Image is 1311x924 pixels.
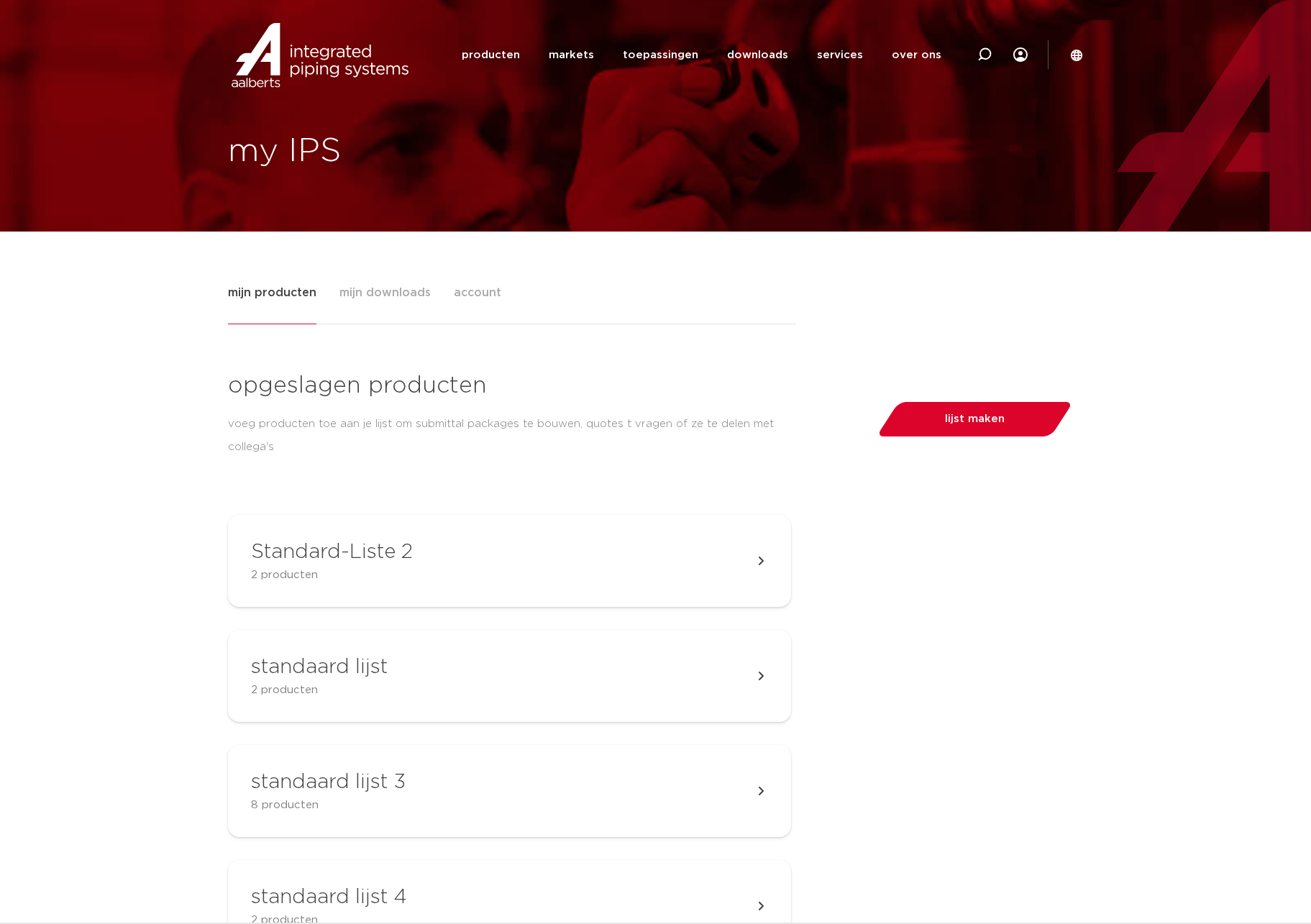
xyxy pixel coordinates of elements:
[251,883,407,912] h3: standaard lijst 4
[817,27,863,83] a: services
[887,402,1062,436] button: lijst maken
[454,278,501,307] span: account
[228,278,316,307] span: mijn producten
[251,567,413,584] p: 2 producten
[892,27,941,83] a: over ons
[251,653,388,682] h3: standaard lijst
[1013,25,1028,84] : my IPS
[251,682,388,699] p: 2 producten
[1013,25,1028,84] nav: Menu
[549,27,594,83] a: markets
[228,413,791,459] p: voeg producten toe aan je lijst om submittal packages te bouwen, quotes t vragen of ze te delen m...
[623,27,698,83] a: toepassingen
[228,515,791,607] a: Standard-Liste 2 2 producten
[228,370,791,401] h3: opgeslagen producten
[339,278,431,307] span: mijn downloads
[228,745,791,837] a: standaard lijst 3 8 producten
[251,538,413,567] h3: Standard-Liste 2
[727,27,788,83] a: downloads
[462,27,520,83] a: producten
[228,129,649,175] h1: my IPS
[251,797,406,814] p: 8 producten
[228,630,791,722] a: standaard lijst 2 producten
[462,27,941,83] nav: Menu
[251,768,406,797] h3: standaard lijst 3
